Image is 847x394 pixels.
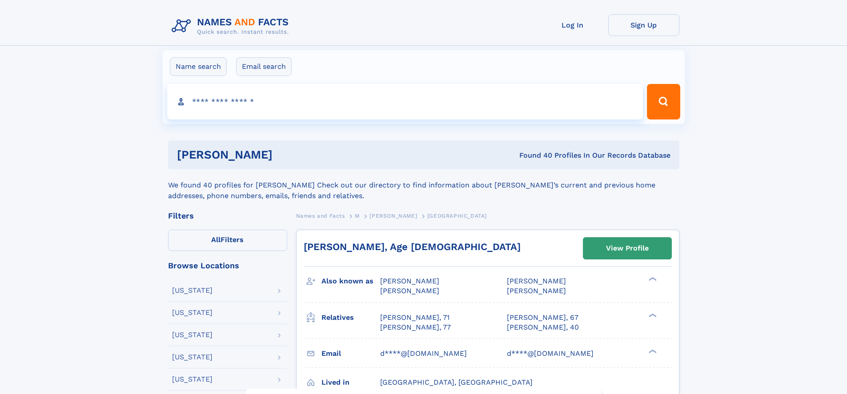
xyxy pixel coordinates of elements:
[172,354,213,361] div: [US_STATE]
[321,310,380,325] h3: Relatives
[647,84,680,119] button: Search Button
[507,277,566,285] span: [PERSON_NAME]
[608,14,679,36] a: Sign Up
[380,378,533,386] span: [GEOGRAPHIC_DATA], [GEOGRAPHIC_DATA]
[167,84,643,119] input: search input
[168,230,287,251] label: Filters
[646,276,657,282] div: ❯
[507,313,578,322] a: [PERSON_NAME], 67
[170,57,227,76] label: Name search
[172,376,213,383] div: [US_STATE]
[236,57,292,76] label: Email search
[606,238,649,259] div: View Profile
[168,212,287,220] div: Filters
[321,274,380,289] h3: Also known as
[380,322,451,332] a: [PERSON_NAME], 77
[380,277,439,285] span: [PERSON_NAME]
[537,14,608,36] a: Log In
[427,213,487,219] span: [GEOGRAPHIC_DATA]
[355,213,360,219] span: M
[355,210,360,221] a: M
[646,348,657,354] div: ❯
[321,346,380,361] h3: Email
[507,322,579,332] a: [PERSON_NAME], 40
[296,210,345,221] a: Names and Facts
[380,313,450,322] a: [PERSON_NAME], 71
[304,241,521,252] a: [PERSON_NAME], Age [DEMOGRAPHIC_DATA]
[369,213,417,219] span: [PERSON_NAME]
[172,309,213,316] div: [US_STATE]
[168,14,296,38] img: Logo Names and Facts
[380,287,439,295] span: [PERSON_NAME]
[172,331,213,338] div: [US_STATE]
[177,149,396,160] h1: [PERSON_NAME]
[583,238,671,259] a: View Profile
[168,169,679,201] div: We found 40 profiles for [PERSON_NAME] Check out our directory to find information about [PERSON_...
[168,262,287,270] div: Browse Locations
[321,375,380,390] h3: Lived in
[646,312,657,318] div: ❯
[507,287,566,295] span: [PERSON_NAME]
[396,151,670,160] div: Found 40 Profiles In Our Records Database
[211,235,221,244] span: All
[172,287,213,294] div: [US_STATE]
[369,210,417,221] a: [PERSON_NAME]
